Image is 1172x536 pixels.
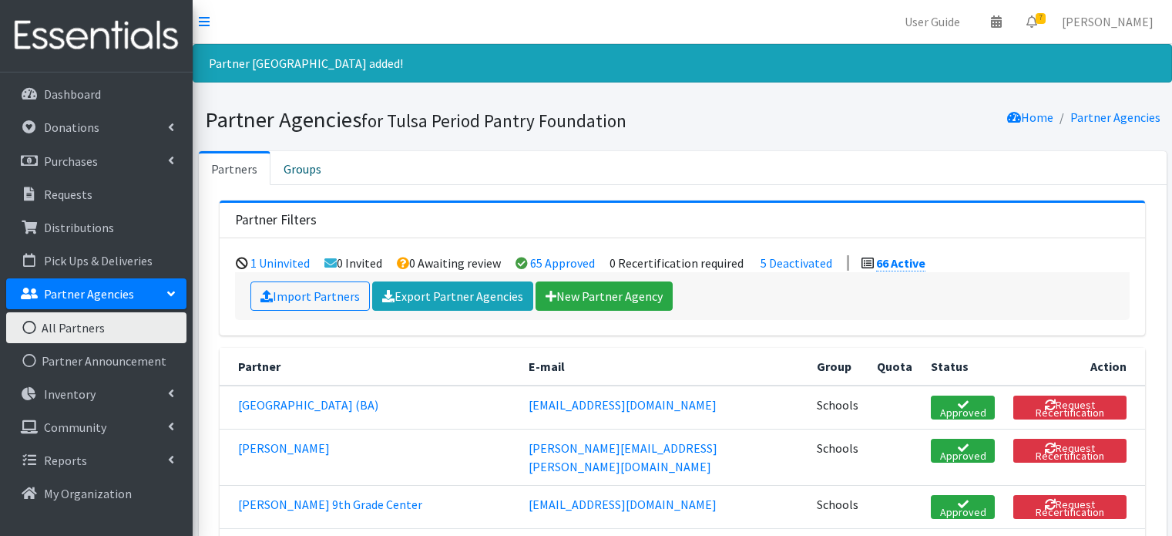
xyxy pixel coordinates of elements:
th: Quota [868,348,922,386]
a: Partner Agencies [1070,110,1160,125]
a: Home [1007,110,1053,125]
small: for Tulsa Period Pantry Foundation [361,110,626,132]
a: [PERSON_NAME] [1049,6,1166,37]
a: Approved [931,396,996,420]
p: Distributions [44,220,114,235]
a: Partners [199,151,270,185]
a: Partner Announcement [6,346,186,376]
a: Partner Agencies [6,278,186,309]
span: 7 [1036,13,1046,24]
a: Purchases [6,146,186,177]
p: Inventory [44,386,96,402]
td: Schools [808,386,868,430]
p: Reports [44,453,87,468]
h1: Partner Agencies [205,106,677,133]
a: [GEOGRAPHIC_DATA] (BA) [238,397,378,413]
p: Purchases [44,153,98,169]
p: Community [44,420,106,435]
button: Request Recertification [1013,439,1127,463]
a: Approved [931,439,996,463]
h3: Partner Filters [235,212,317,228]
td: Schools [808,485,868,528]
td: Schools [808,429,868,485]
a: User Guide [892,6,972,37]
a: Requests [6,179,186,210]
th: Status [922,348,1005,386]
a: Reports [6,445,186,476]
a: Import Partners [250,281,370,311]
a: 7 [1014,6,1049,37]
div: Partner [GEOGRAPHIC_DATA] added! [193,44,1172,83]
p: Dashboard [44,86,101,102]
a: Approved [931,495,996,519]
p: Pick Ups & Deliveries [44,253,153,268]
th: Action [1004,348,1145,386]
li: 0 Recertification required [610,255,744,271]
li: 0 Awaiting review [397,255,501,271]
a: Groups [270,151,334,185]
img: HumanEssentials [6,10,186,62]
a: Dashboard [6,79,186,110]
th: E-mail [519,348,808,386]
a: Inventory [6,379,186,410]
p: Partner Agencies [44,286,134,302]
a: [PERSON_NAME] 9th Grade Center [238,497,422,512]
button: Request Recertification [1013,396,1127,420]
button: Request Recertification [1013,495,1127,519]
th: Partner [220,348,519,386]
a: 66 Active [876,255,925,271]
a: [EMAIL_ADDRESS][DOMAIN_NAME] [529,497,717,512]
li: 0 Invited [324,255,382,271]
th: Group [808,348,868,386]
p: My Organization [44,486,132,501]
p: Requests [44,187,92,202]
a: [PERSON_NAME][EMAIL_ADDRESS][PERSON_NAME][DOMAIN_NAME] [529,440,717,474]
a: My Organization [6,478,186,509]
a: All Partners [6,312,186,343]
p: Donations [44,120,99,135]
a: 1 Uninvited [250,255,310,271]
a: Community [6,412,186,443]
a: Export Partner Agencies [372,281,533,311]
a: 65 Approved [530,255,595,271]
a: [EMAIL_ADDRESS][DOMAIN_NAME] [529,397,717,413]
a: 5 Deactivated [761,255,832,271]
a: Pick Ups & Deliveries [6,245,186,276]
a: Distributions [6,212,186,243]
a: Donations [6,112,186,143]
a: New Partner Agency [536,281,673,311]
a: [PERSON_NAME] [238,440,330,456]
